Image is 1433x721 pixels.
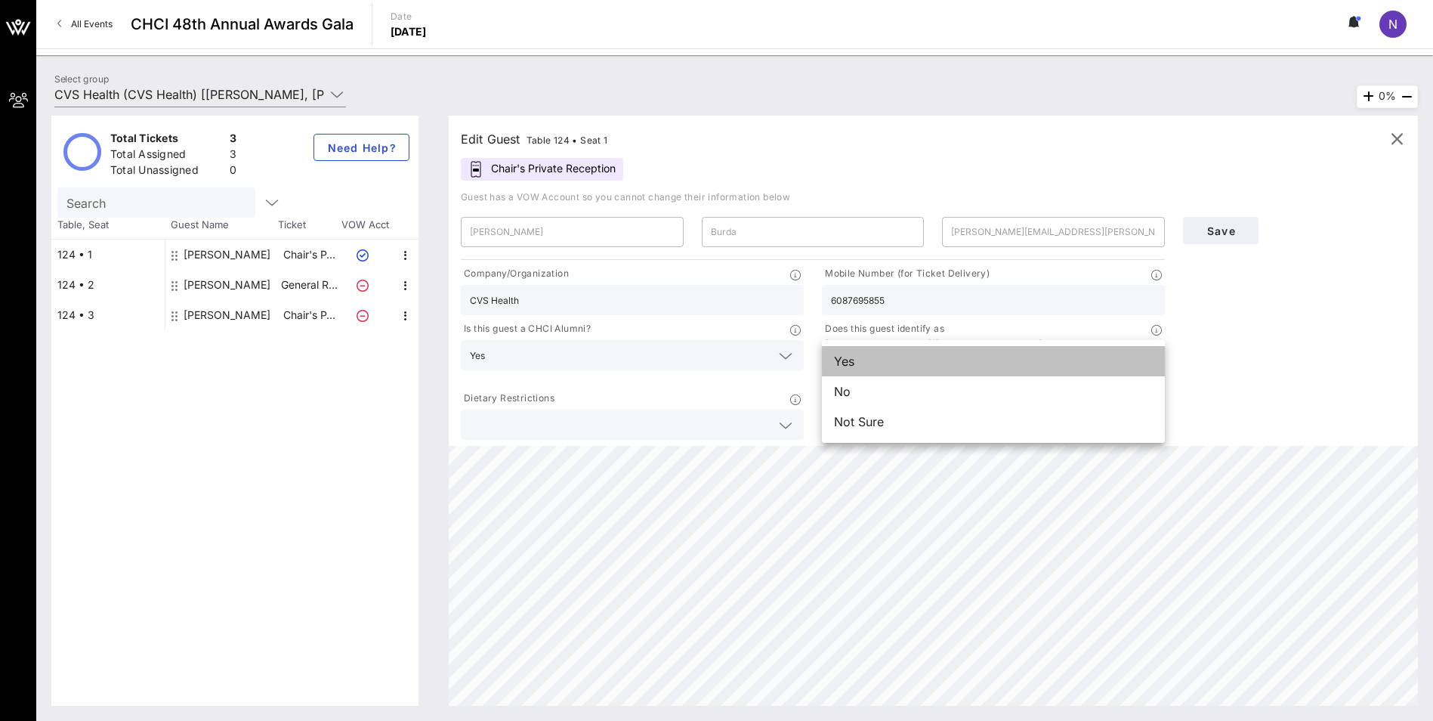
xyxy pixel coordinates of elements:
div: 124 • 1 [51,240,165,270]
span: Ticket [278,218,338,233]
label: Select group [54,73,109,85]
div: 124 • 3 [51,300,165,330]
p: Company/Organization [461,266,569,282]
div: Yes [461,340,804,370]
div: 124 • 2 [51,270,165,300]
span: Table 124 • Seat 1 [527,135,608,146]
input: Last Name* [711,220,916,244]
div: N [1379,11,1407,38]
div: Tara Rountree [184,300,270,330]
div: Total Assigned [110,147,224,166]
p: Does this guest identify as [DEMOGRAPHIC_DATA]/[DEMOGRAPHIC_DATA]? [822,321,1151,351]
span: Save [1195,224,1246,237]
div: 0 [230,162,236,181]
div: Total Unassigned [110,162,224,181]
div: 0% [1357,85,1418,108]
p: Dietary Restrictions [461,391,554,407]
p: Chair's P… [279,300,339,330]
p: Chair's P… [279,240,339,270]
div: 3 [230,147,236,166]
p: [DATE] [391,24,427,39]
span: All Events [71,18,113,29]
div: Total Tickets [110,131,224,150]
div: Edit Guest [461,128,608,150]
div: Yes [470,351,485,361]
p: Guest has a VOW Account so you cannot change their information below [461,190,1406,205]
span: N [1388,17,1397,32]
div: Adrienne DeGeroge [184,270,270,300]
button: Need Help? [313,134,409,161]
a: All Events [48,12,122,36]
div: Not Sure [822,407,1165,437]
span: VOW Acct [338,218,391,233]
input: First Name* [470,220,675,244]
p: Date [391,9,427,24]
div: Yes [822,346,1165,376]
span: Need Help? [326,141,397,154]
p: General R… [279,270,339,300]
span: CHCI 48th Annual Awards Gala [131,13,354,36]
p: Is this guest a CHCI Alumni? [461,321,591,337]
p: Mobile Number (for Ticket Delivery) [822,266,990,282]
div: 3 [230,131,236,150]
div: No [822,376,1165,407]
input: Email* [951,220,1156,244]
div: Chair's Private Reception [461,158,623,181]
span: Table, Seat [51,218,165,233]
span: Guest Name [165,218,278,233]
button: Save [1183,217,1259,244]
div: Nicole Burda [184,240,270,270]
